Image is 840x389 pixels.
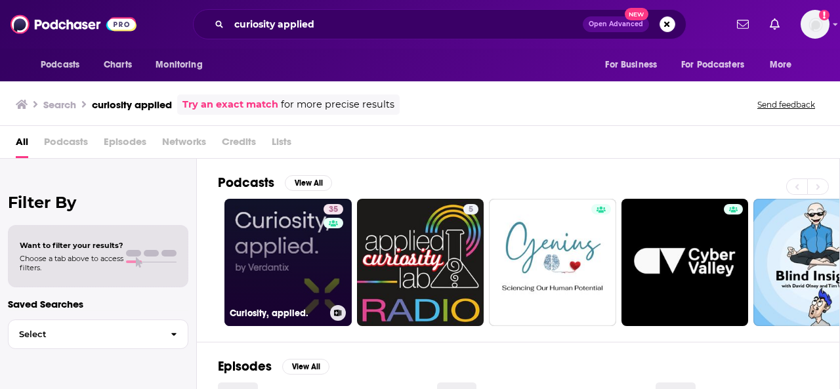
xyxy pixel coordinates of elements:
[583,16,649,32] button: Open AdvancedNew
[162,131,206,158] span: Networks
[625,8,648,20] span: New
[681,56,744,74] span: For Podcasters
[43,98,76,111] h3: Search
[819,10,829,20] svg: Add a profile image
[31,52,96,77] button: open menu
[272,131,291,158] span: Lists
[673,52,763,77] button: open menu
[801,10,829,39] button: Show profile menu
[218,174,332,191] a: PodcastsView All
[95,52,140,77] a: Charts
[44,131,88,158] span: Podcasts
[146,52,219,77] button: open menu
[230,308,325,319] h3: Curiosity, applied.
[801,10,829,39] img: User Profile
[770,56,792,74] span: More
[182,97,278,112] a: Try an exact match
[193,9,686,39] div: Search podcasts, credits, & more...
[10,12,136,37] img: Podchaser - Follow, Share and Rate Podcasts
[281,97,394,112] span: for more precise results
[104,56,132,74] span: Charts
[589,21,643,28] span: Open Advanced
[104,131,146,158] span: Episodes
[329,203,338,216] span: 35
[765,13,785,35] a: Show notifications dropdown
[753,99,819,110] button: Send feedback
[9,330,160,338] span: Select
[469,203,473,216] span: 5
[761,52,808,77] button: open menu
[463,204,478,215] a: 5
[92,98,172,111] h3: curiosity applied
[732,13,754,35] a: Show notifications dropdown
[224,199,352,326] a: 35Curiosity, applied.
[282,359,329,375] button: View All
[8,319,188,349] button: Select
[229,14,583,35] input: Search podcasts, credits, & more...
[16,131,28,158] a: All
[596,52,673,77] button: open menu
[324,204,343,215] a: 35
[8,193,188,212] h2: Filter By
[20,241,123,250] span: Want to filter your results?
[41,56,79,74] span: Podcasts
[156,56,202,74] span: Monitoring
[20,254,123,272] span: Choose a tab above to access filters.
[218,358,329,375] a: EpisodesView All
[605,56,657,74] span: For Business
[801,10,829,39] span: Logged in as mtraynor
[222,131,256,158] span: Credits
[218,358,272,375] h2: Episodes
[357,199,484,326] a: 5
[8,298,188,310] p: Saved Searches
[218,174,274,191] h2: Podcasts
[285,175,332,191] button: View All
